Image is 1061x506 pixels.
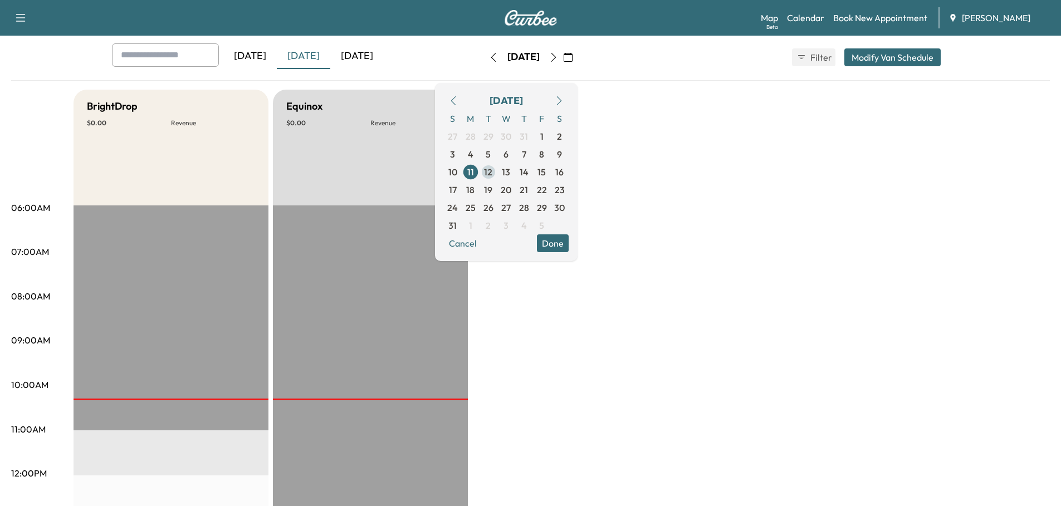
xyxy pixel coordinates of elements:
[223,43,277,69] div: [DATE]
[490,93,523,109] div: [DATE]
[507,50,540,64] div: [DATE]
[501,183,511,196] span: 20
[555,165,564,179] span: 16
[486,219,491,232] span: 2
[447,201,458,214] span: 24
[501,201,511,214] span: 27
[11,378,48,391] p: 10:00AM
[450,148,455,161] span: 3
[551,110,569,127] span: S
[557,148,562,161] span: 9
[520,183,528,196] span: 21
[444,234,482,252] button: Cancel
[522,148,526,161] span: 7
[537,201,547,214] span: 29
[554,201,565,214] span: 30
[502,165,510,179] span: 13
[11,289,50,303] p: 08:00AM
[515,110,533,127] span: T
[503,219,509,232] span: 3
[466,130,476,143] span: 28
[521,219,527,232] span: 4
[787,11,824,24] a: Calendar
[370,119,454,127] p: Revenue
[87,119,171,127] p: $ 0.00
[466,183,475,196] span: 18
[497,110,515,127] span: W
[539,148,544,161] span: 8
[468,148,473,161] span: 4
[537,183,547,196] span: 22
[486,148,491,161] span: 5
[557,130,562,143] span: 2
[277,43,330,69] div: [DATE]
[539,219,544,232] span: 5
[480,110,497,127] span: T
[469,219,472,232] span: 1
[87,99,138,114] h5: BrightDrop
[501,130,511,143] span: 30
[533,110,551,127] span: F
[462,110,480,127] span: M
[520,165,529,179] span: 14
[761,11,778,24] a: MapBeta
[540,130,544,143] span: 1
[833,11,927,24] a: Book New Appointment
[484,183,492,196] span: 19
[466,201,476,214] span: 25
[11,466,47,480] p: 12:00PM
[766,23,778,31] div: Beta
[286,99,322,114] h5: Equinox
[537,165,546,179] span: 15
[449,183,457,196] span: 17
[448,130,457,143] span: 27
[484,165,492,179] span: 12
[483,130,493,143] span: 29
[448,165,457,179] span: 10
[483,201,493,214] span: 26
[962,11,1030,24] span: [PERSON_NAME]
[467,165,474,179] span: 11
[448,219,457,232] span: 31
[11,423,46,436] p: 11:00AM
[330,43,384,69] div: [DATE]
[792,48,835,66] button: Filter
[555,183,565,196] span: 23
[810,51,830,64] span: Filter
[504,10,558,26] img: Curbee Logo
[520,130,528,143] span: 31
[444,110,462,127] span: S
[503,148,509,161] span: 6
[519,201,529,214] span: 28
[11,333,50,347] p: 09:00AM
[286,119,370,127] p: $ 0.00
[171,119,255,127] p: Revenue
[11,201,50,214] p: 06:00AM
[11,245,49,258] p: 07:00AM
[844,48,941,66] button: Modify Van Schedule
[537,234,569,252] button: Done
